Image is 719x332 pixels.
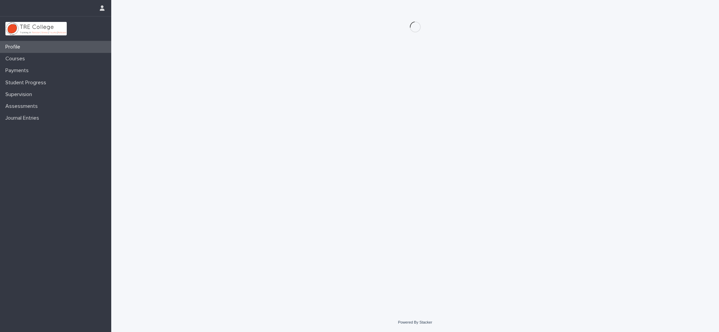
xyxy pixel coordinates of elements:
img: L01RLPSrRaOWR30Oqb5K [5,22,67,35]
p: Assessments [3,103,43,110]
p: Profile [3,44,26,50]
p: Courses [3,56,30,62]
p: Student Progress [3,80,52,86]
p: Supervision [3,91,37,98]
a: Powered By Stacker [398,320,432,324]
p: Payments [3,67,34,74]
p: Journal Entries [3,115,44,121]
